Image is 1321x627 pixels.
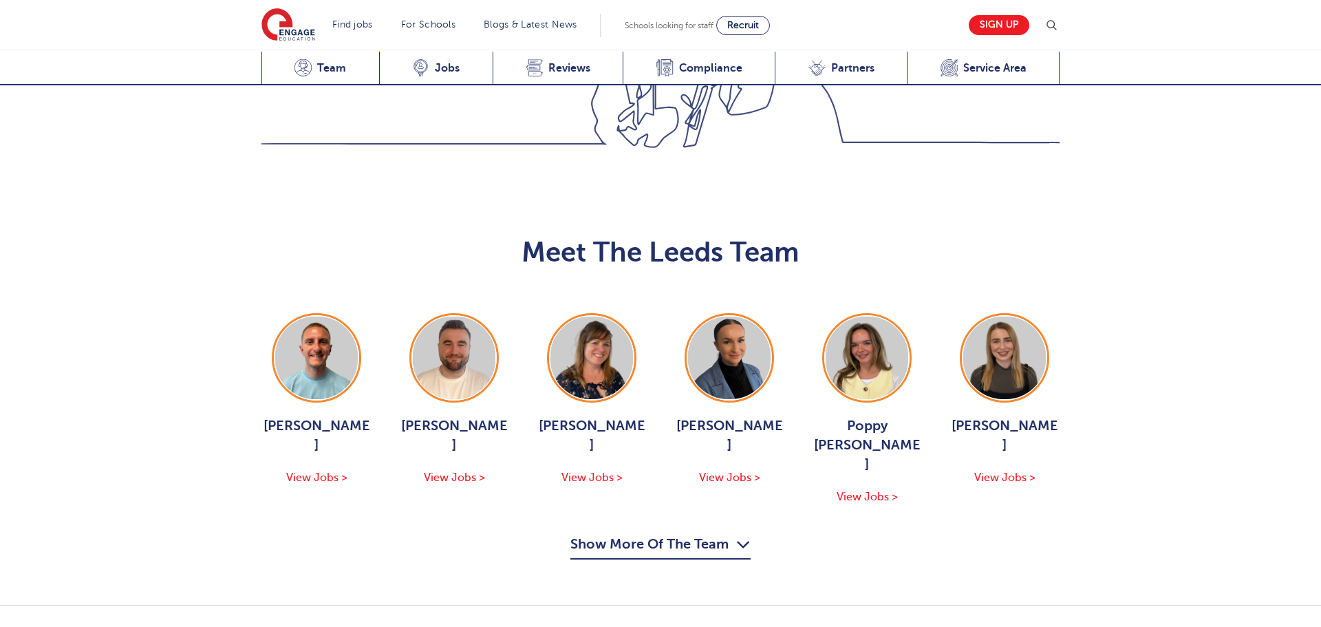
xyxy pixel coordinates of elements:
[537,416,647,455] span: [PERSON_NAME]
[435,61,460,75] span: Jobs
[261,236,1060,269] h2: Meet The Leeds Team
[413,317,495,399] img: Chris Rushton
[261,8,315,43] img: Engage Education
[261,52,379,85] a: Team
[699,471,760,484] span: View Jobs >
[949,313,1060,487] a: [PERSON_NAME] View Jobs >
[379,52,493,85] a: Jobs
[837,491,898,503] span: View Jobs >
[493,52,623,85] a: Reviews
[625,21,713,30] span: Schools looking for staff
[907,52,1060,85] a: Service Area
[674,416,784,455] span: [PERSON_NAME]
[963,317,1046,399] img: Layla McCosker
[570,533,751,560] button: Show More Of The Team
[969,15,1029,35] a: Sign up
[812,416,922,474] span: Poppy [PERSON_NAME]
[561,471,623,484] span: View Jobs >
[261,416,372,455] span: [PERSON_NAME]
[688,317,771,399] img: Holly Johnson
[332,19,373,30] a: Find jobs
[826,317,908,399] img: Poppy Burnside
[484,19,577,30] a: Blogs & Latest News
[674,313,784,487] a: [PERSON_NAME] View Jobs >
[401,19,455,30] a: For Schools
[831,61,874,75] span: Partners
[548,61,590,75] span: Reviews
[317,61,346,75] span: Team
[963,61,1027,75] span: Service Area
[974,471,1035,484] span: View Jobs >
[261,313,372,487] a: [PERSON_NAME] View Jobs >
[727,20,759,30] span: Recruit
[679,61,742,75] span: Compliance
[275,317,358,399] img: George Dignam
[812,313,922,506] a: Poppy [PERSON_NAME] View Jobs >
[286,471,347,484] span: View Jobs >
[537,313,647,487] a: [PERSON_NAME] View Jobs >
[399,313,509,487] a: [PERSON_NAME] View Jobs >
[949,416,1060,455] span: [PERSON_NAME]
[399,416,509,455] span: [PERSON_NAME]
[424,471,485,484] span: View Jobs >
[623,52,775,85] a: Compliance
[775,52,907,85] a: Partners
[550,317,633,399] img: Joanne Wright
[716,16,770,35] a: Recruit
